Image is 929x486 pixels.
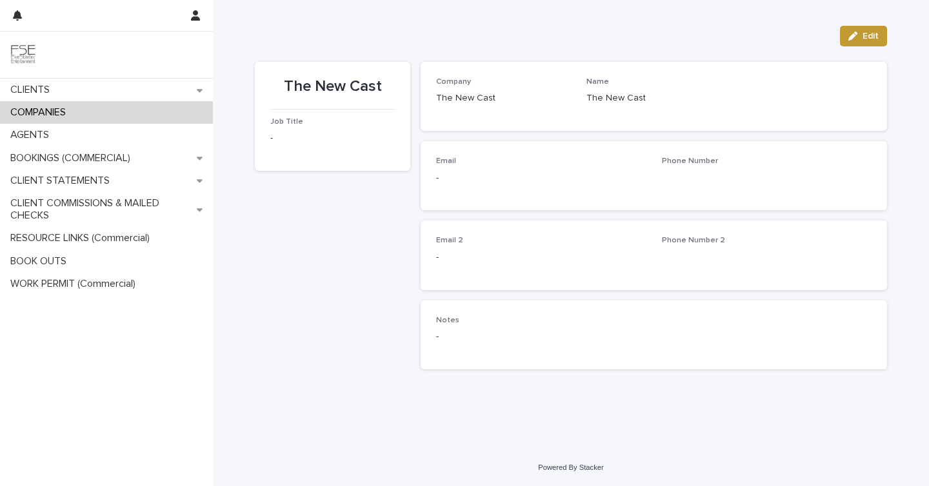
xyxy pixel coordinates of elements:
span: Job Title [270,118,303,126]
span: Email 2 [436,237,463,244]
p: CLIENTS [5,84,60,96]
p: AGENTS [5,129,59,141]
span: Phone Number [662,157,718,165]
p: CLIENT STATEMENTS [5,175,120,187]
span: Edit [863,32,879,41]
p: WORK PERMIT (Commercial) [5,278,146,290]
span: Notes [436,316,459,324]
p: The New Cast [270,77,395,96]
span: Company [436,78,471,86]
p: The New Cast [586,92,721,105]
p: - [436,251,646,264]
p: - [436,171,646,185]
p: - [270,131,395,145]
img: 9JgRvJ3ETPGCJDhvPVA5 [10,42,36,68]
p: CLIENT COMMISSIONS & MAILED CHECKS [5,197,197,222]
p: COMPANIES [5,106,76,119]
span: Email [436,157,456,165]
p: The New Cast [436,92,571,105]
button: Edit [840,26,887,46]
a: Powered By Stacker [538,463,603,471]
p: BOOK OUTS [5,255,77,267]
p: RESOURCE LINKS (Commercial) [5,232,160,244]
p: BOOKINGS (COMMERCIAL) [5,152,141,164]
span: Phone Number 2 [662,237,725,244]
span: Name [586,78,609,86]
p: - [436,330,646,344]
